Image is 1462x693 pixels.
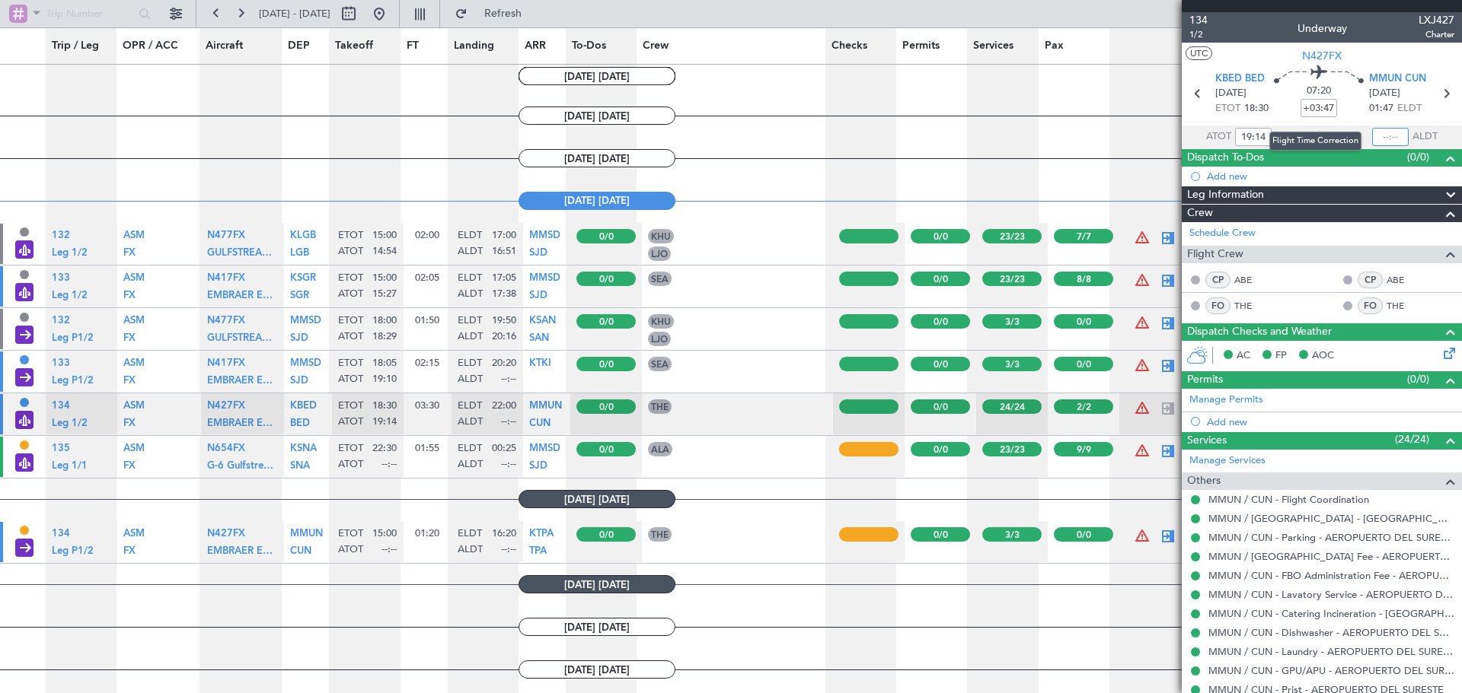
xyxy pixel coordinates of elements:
a: GULFSTREAM AEROSPACE G-4 Gulfstream G400 [207,252,278,262]
span: 16:20 [492,527,516,541]
span: Leg P1/2 [52,376,94,386]
span: Services [1187,432,1227,450]
a: KLGB [290,235,316,245]
span: CUN [529,418,551,428]
a: Leg P1/2 [52,550,94,560]
span: SJD [529,461,547,471]
span: (24/24) [1395,431,1429,447]
a: Manage Services [1189,453,1266,469]
span: EMBRAER EMB-545 Praetor 500 [207,291,358,300]
span: LXJ427 [1419,12,1454,28]
span: ATOT [338,458,363,472]
a: SAN [529,337,549,347]
span: 132 [52,230,70,240]
input: --:-- [1372,128,1409,146]
a: ASM [123,405,145,415]
span: Crew [1187,205,1213,222]
span: ATOT [338,415,363,429]
span: SJD [290,333,308,343]
div: FO [1205,297,1231,314]
span: ASM [123,316,145,326]
span: SJD [290,376,308,386]
span: FX [123,546,136,556]
a: ASM [123,533,145,543]
span: Services [973,38,1014,54]
a: SJD [529,294,547,304]
button: UTC [1186,46,1212,60]
span: Leg P1/2 [52,333,94,343]
span: N427FX [207,529,245,539]
span: 15:00 [372,229,397,243]
a: MMSD [290,320,321,330]
a: THE [1234,299,1269,313]
a: 134 [52,405,70,415]
a: N417FX [207,278,245,288]
a: KTKI [529,363,551,373]
span: FX [123,461,136,471]
span: TPA [529,546,547,556]
span: KTPA [529,529,554,539]
a: N654FX [207,448,245,458]
a: ASM [123,235,145,245]
div: Flight Time Correction [1269,132,1361,151]
span: Leg 1/2 [52,248,88,258]
a: MMSD [290,363,321,373]
a: MMUN / CUN - Catering Incineration - [GEOGRAPHIC_DATA] [1208,607,1454,620]
span: Leg 1/2 [52,291,88,300]
span: 19:14 [372,415,397,429]
span: SGR [290,291,309,300]
a: ASM [123,448,145,458]
span: ALDT [458,458,483,472]
span: [DATE] [DATE] [519,106,675,125]
a: THE [1387,299,1421,313]
span: MMSD [290,316,321,326]
span: FP [1275,348,1287,364]
span: DEP [288,38,310,54]
a: FX [123,550,136,560]
span: CUN [290,546,311,556]
a: EMBRAER EMB-545 Praetor 500 [207,294,278,304]
span: ELDT [1397,101,1422,116]
span: ATOT [338,543,363,557]
a: ASM [123,320,145,330]
a: SJD [290,337,308,347]
span: 133 [52,273,70,283]
a: MMUN / CUN - Parking - AEROPUERTO DEL SURESTE [1208,531,1454,544]
span: ASM [123,401,145,411]
a: Manage Permits [1189,393,1263,408]
span: Trip / Leg [52,38,99,54]
a: Leg P1/2 [52,337,94,347]
span: ELDT [458,527,482,541]
span: 133 [52,358,70,368]
span: MMUN [290,529,323,539]
span: KSNA [290,443,317,453]
span: 134 [1189,12,1208,28]
span: [DATE] [DATE] [519,660,675,679]
span: Leg Information [1187,186,1264,204]
a: MMUN / CUN - Flight Coordination [1208,493,1369,506]
span: 17:00 [492,229,516,243]
span: MMUN CUN [1369,72,1426,87]
a: N417FX [207,363,245,373]
span: KLGB [290,230,316,240]
span: [DATE] [DATE] [519,192,675,210]
div: FO [1358,297,1383,314]
a: FX [123,380,136,389]
a: G-6 Gulfstream G650ER [207,465,278,475]
span: N417FX [207,358,245,368]
span: Takeoff [335,38,373,54]
span: 22:30 [372,442,397,456]
a: Schedule Crew [1189,226,1256,241]
a: N477FX [207,320,245,330]
span: [DATE] [DATE] [519,618,675,636]
span: ETOT [338,399,363,413]
span: Flight Crew [1187,246,1243,263]
a: MMUN / [GEOGRAPHIC_DATA] Fee - AEROPUERTO DEL SURESTE [1208,550,1454,563]
a: SJD [529,252,547,262]
span: Leg P1/2 [52,546,94,556]
span: N477FX [207,316,245,326]
a: FX [123,252,136,262]
span: MMSD [529,273,560,283]
span: Permits [902,38,940,54]
span: EMBRAER EMB-545 Praetor 500 [207,376,358,386]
